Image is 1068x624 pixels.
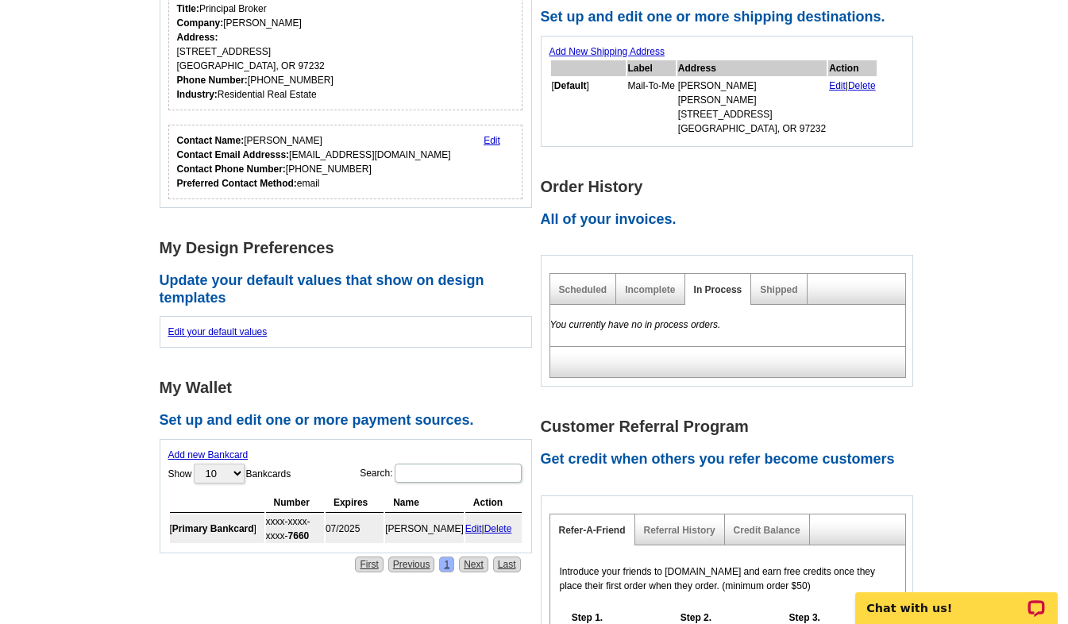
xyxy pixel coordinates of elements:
[177,133,451,191] div: [PERSON_NAME] [EMAIL_ADDRESS][DOMAIN_NAME] [PHONE_NUMBER] email
[560,564,896,593] p: Introduce your friends to [DOMAIN_NAME] and earn free credits once they place their first order w...
[829,80,846,91] a: Edit
[168,462,291,485] label: Show Bankcards
[734,525,800,536] a: Credit Balance
[644,525,715,536] a: Referral History
[160,379,541,396] h1: My Wallet
[465,493,522,513] th: Action
[395,464,522,483] input: Search:
[360,462,522,484] label: Search:
[828,60,877,76] th: Action
[493,557,521,572] a: Last
[385,493,464,513] th: Name
[266,493,324,513] th: Number
[549,46,665,57] a: Add New Shipping Address
[627,78,676,137] td: Mail-To-Me
[559,284,607,295] a: Scheduled
[160,412,541,429] h2: Set up and edit one or more payment sources.
[550,319,721,330] em: You currently have no in process orders.
[177,164,286,175] strong: Contact Phone Number:
[168,125,523,199] div: Who should we contact regarding order issues?
[828,78,877,137] td: |
[484,523,512,534] a: Delete
[541,211,922,229] h2: All of your invoices.
[625,284,675,295] a: Incomplete
[172,523,254,534] b: Primary Bankcard
[541,179,922,195] h1: Order History
[484,135,500,146] a: Edit
[288,530,310,541] strong: 7660
[177,89,218,100] strong: Industry:
[177,32,218,43] strong: Address:
[541,9,922,26] h2: Set up and edit one or more shipping destinations.
[168,326,268,337] a: Edit your default values
[459,557,488,572] a: Next
[541,418,922,435] h1: Customer Referral Program
[694,284,742,295] a: In Process
[385,514,464,543] td: [PERSON_NAME]
[551,78,626,137] td: [ ]
[160,272,541,306] h2: Update your default values that show on design templates
[355,557,383,572] a: First
[177,75,248,86] strong: Phone Number:
[326,493,384,513] th: Expires
[760,284,797,295] a: Shipped
[177,135,245,146] strong: Contact Name:
[627,60,676,76] th: Label
[168,449,249,460] a: Add new Bankcard
[559,525,626,536] a: Refer-A-Friend
[177,149,290,160] strong: Contact Email Addresss:
[677,78,827,137] td: [PERSON_NAME] [PERSON_NAME] [STREET_ADDRESS] [GEOGRAPHIC_DATA], OR 97232
[160,240,541,256] h1: My Design Preferences
[177,3,199,14] strong: Title:
[541,451,922,468] h2: Get credit when others you refer become customers
[388,557,435,572] a: Previous
[554,80,587,91] b: Default
[177,17,224,29] strong: Company:
[170,514,264,543] td: [ ]
[848,80,876,91] a: Delete
[326,514,384,543] td: 07/2025
[177,178,297,189] strong: Preferred Contact Method:
[266,514,324,543] td: xxxx-xxxx-xxxx-
[194,464,245,483] select: ShowBankcards
[465,523,482,534] a: Edit
[845,574,1068,624] iframe: LiveChat chat widget
[465,514,522,543] td: |
[677,60,827,76] th: Address
[439,557,454,572] a: 1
